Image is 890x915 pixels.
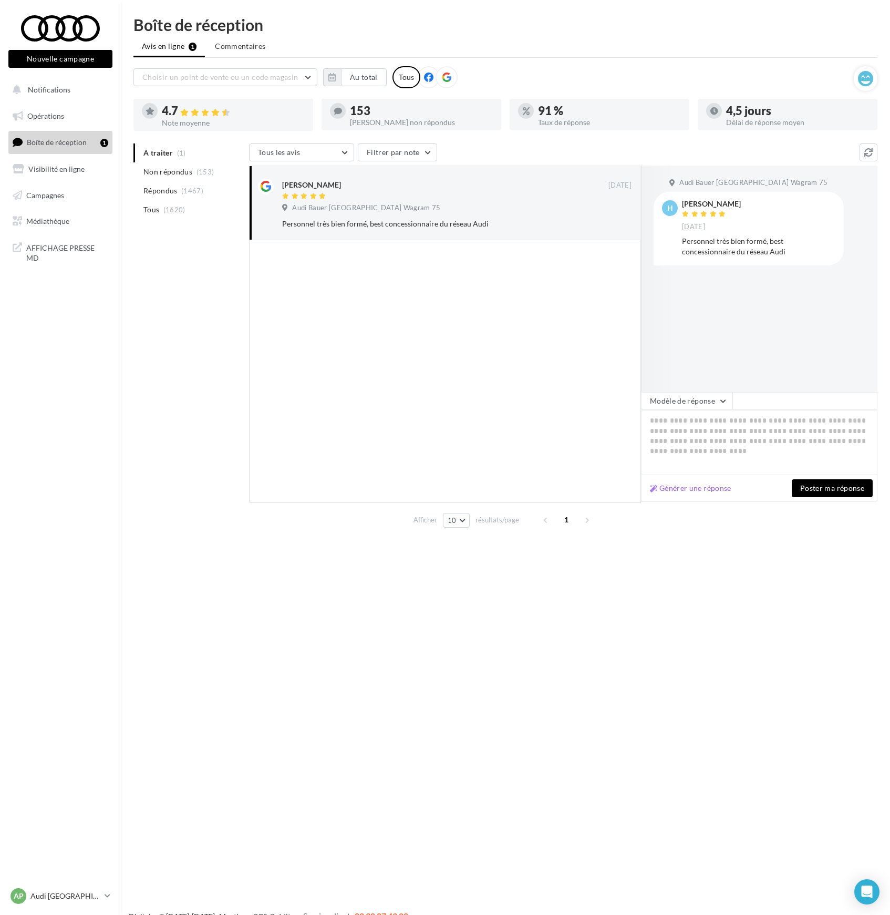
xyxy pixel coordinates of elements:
span: Campagnes [26,190,64,199]
button: Au total [323,68,387,86]
div: [PERSON_NAME] [282,180,341,190]
div: Boîte de réception [133,17,877,33]
div: 91 % [538,105,681,117]
span: Commentaires [215,41,265,52]
a: Campagnes [6,184,115,207]
span: Opérations [27,111,64,120]
div: Tous [392,66,420,88]
span: 1 [558,511,575,528]
button: Modèle de réponse [641,392,732,410]
a: Boîte de réception1 [6,131,115,153]
span: (1467) [181,187,203,195]
button: Au total [341,68,387,86]
span: Notifications [28,85,70,94]
span: résultats/page [475,515,519,525]
button: Tous les avis [249,143,354,161]
span: Visibilité en ligne [28,165,85,173]
span: Répondus [143,186,178,196]
div: Note moyenne [162,119,305,127]
div: Personnel très bien formé, best concessionnaire du réseau Audi [282,219,563,229]
div: Personnel très bien formé, best concessionnaire du réseau Audi [682,236,835,257]
span: [DATE] [608,181,632,190]
span: Audi Bauer [GEOGRAPHIC_DATA] Wagram 75 [679,178,827,188]
a: AP Audi [GEOGRAPHIC_DATA] 17 [8,886,112,906]
button: Choisir un point de vente ou un code magasin [133,68,317,86]
span: (153) [196,168,214,176]
div: 4.7 [162,105,305,117]
div: Taux de réponse [538,119,681,126]
a: Visibilité en ligne [6,158,115,180]
a: Opérations [6,105,115,127]
span: Non répondus [143,167,192,177]
p: Audi [GEOGRAPHIC_DATA] 17 [30,891,100,901]
span: Choisir un point de vente ou un code magasin [142,73,298,81]
span: Tous les avis [258,148,301,157]
button: 10 [443,513,470,528]
span: Afficher [413,515,437,525]
div: Délai de réponse moyen [726,119,869,126]
span: Boîte de réception [27,138,87,147]
a: Médiathèque [6,210,115,232]
a: AFFICHAGE PRESSE MD [6,237,115,268]
span: Médiathèque [26,217,69,225]
span: AP [14,891,24,901]
span: Audi Bauer [GEOGRAPHIC_DATA] Wagram 75 [292,203,440,213]
span: Tous [143,204,159,215]
span: h [667,203,673,213]
div: 4,5 jours [726,105,869,117]
div: Open Intercom Messenger [854,879,879,904]
button: Nouvelle campagne [8,50,112,68]
span: 10 [448,516,457,525]
button: Générer une réponse [646,482,736,495]
div: [PERSON_NAME] [682,200,741,208]
span: [DATE] [682,222,705,232]
button: Filtrer par note [358,143,437,161]
div: 153 [350,105,493,117]
button: Notifications [6,79,110,101]
div: 1 [100,139,108,147]
div: [PERSON_NAME] non répondus [350,119,493,126]
button: Poster ma réponse [792,479,873,497]
span: (1620) [163,205,185,214]
span: AFFICHAGE PRESSE MD [26,241,108,263]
